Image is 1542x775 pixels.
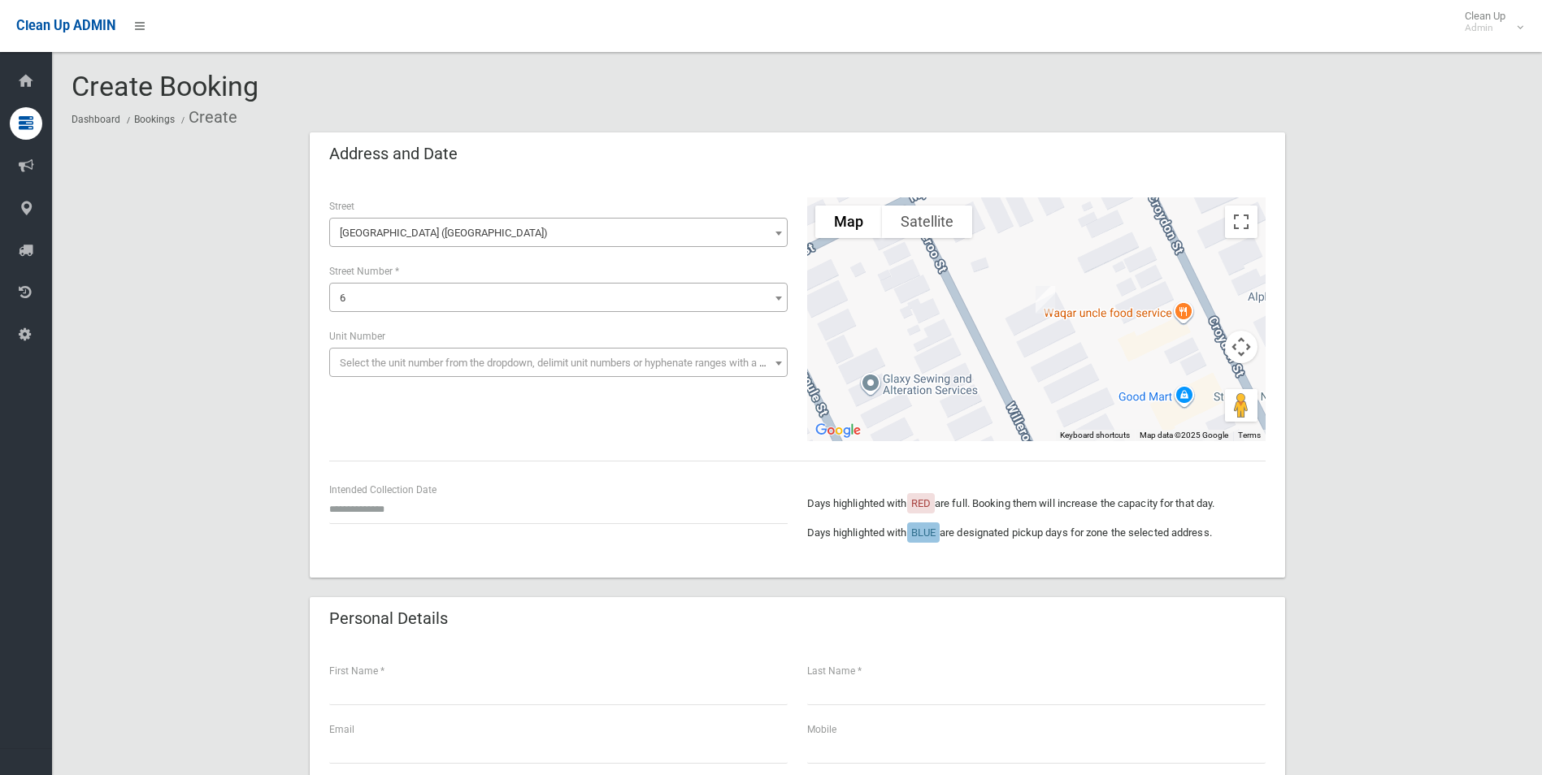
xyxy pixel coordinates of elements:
[911,497,931,509] span: RED
[16,18,115,33] span: Clean Up ADMIN
[1225,331,1257,363] button: Map camera controls
[329,283,788,312] span: 6
[310,603,467,634] header: Personal Details
[72,114,120,125] a: Dashboard
[1060,430,1130,441] button: Keyboard shortcuts
[1225,206,1257,238] button: Toggle fullscreen view
[340,292,345,304] span: 6
[882,206,972,238] button: Show satellite imagery
[310,138,477,170] header: Address and Date
[811,420,865,441] a: Open this area in Google Maps (opens a new window)
[329,218,788,247] span: Willeroo Street (LAKEMBA 2195)
[177,102,237,132] li: Create
[807,494,1266,513] p: Days highlighted with are full. Booking them will increase the capacity for that day.
[811,420,865,441] img: Google
[1238,431,1261,439] a: Terms (opens in new tab)
[1465,22,1505,34] small: Admin
[72,70,258,102] span: Create Booking
[807,523,1266,543] p: Days highlighted with are designated pickup days for zone the selected address.
[815,206,882,238] button: Show street map
[1225,389,1257,422] button: Drag Pegman onto the map to open Street View
[340,357,794,369] span: Select the unit number from the dropdown, delimit unit numbers or hyphenate ranges with a comma
[333,287,784,310] span: 6
[1457,10,1522,34] span: Clean Up
[134,114,175,125] a: Bookings
[911,526,936,539] span: BLUE
[333,222,784,245] span: Willeroo Street (LAKEMBA 2195)
[1029,279,1062,320] div: 6 Willeroo Street, LAKEMBA NSW 2195
[1140,431,1228,439] span: Map data ©2025 Google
